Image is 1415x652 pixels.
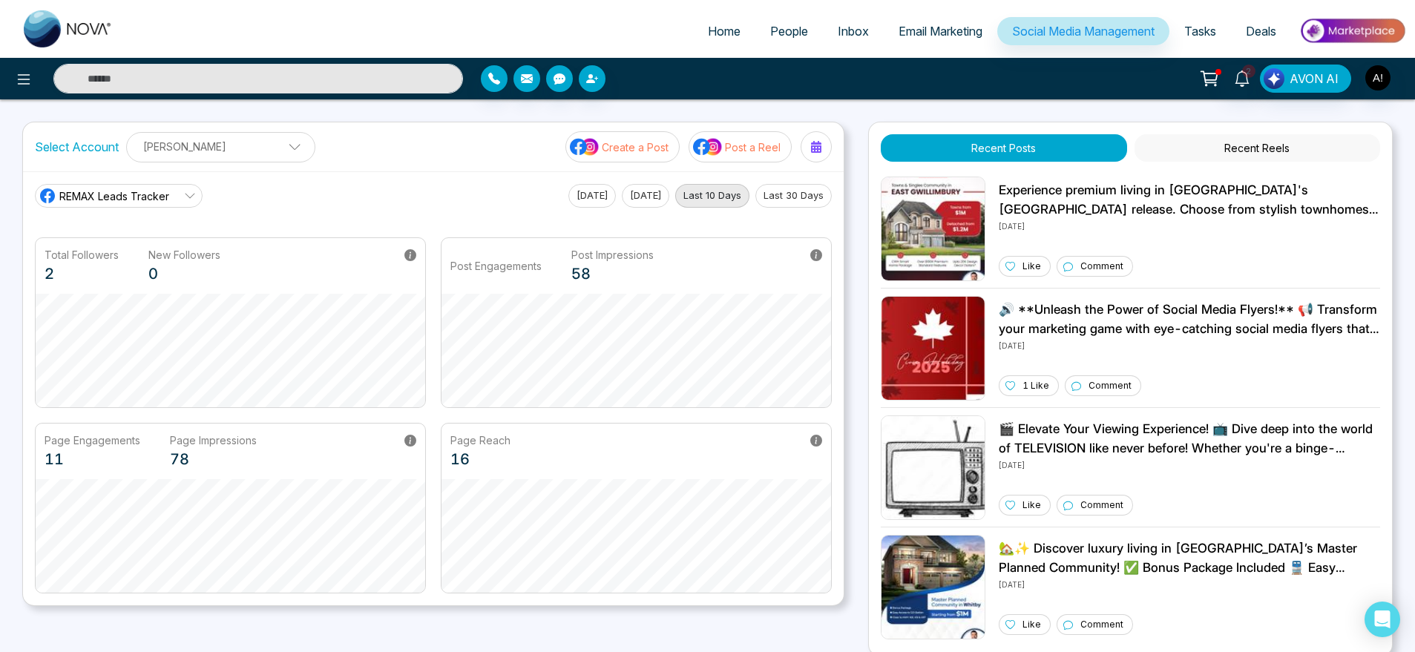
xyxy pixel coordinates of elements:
[1260,65,1351,93] button: AVON AI
[881,134,1126,162] button: Recent Posts
[148,247,220,263] p: New Followers
[755,17,823,45] a: People
[602,139,669,155] p: Create a Post
[1089,379,1132,392] p: Comment
[999,219,1380,232] p: [DATE]
[999,577,1380,590] p: [DATE]
[1365,65,1391,90] img: User Avatar
[45,247,119,263] p: Total Followers
[884,17,997,45] a: Email Marketing
[881,296,985,401] img: Unable to load img.
[675,184,749,208] button: Last 10 Days
[838,24,869,39] span: Inbox
[999,338,1380,352] p: [DATE]
[565,131,680,162] button: social-media-iconCreate a Post
[1242,65,1255,78] span: 2
[725,139,781,155] p: Post a Reel
[1299,14,1406,47] img: Market-place.gif
[1290,70,1339,88] span: AVON AI
[999,458,1380,471] p: [DATE]
[997,17,1169,45] a: Social Media Management
[568,184,616,208] button: [DATE]
[571,263,654,285] p: 58
[450,258,542,274] p: Post Engagements
[689,131,792,162] button: social-media-iconPost a Reel
[1365,602,1400,637] div: Open Intercom Messenger
[1184,24,1216,39] span: Tasks
[999,420,1380,458] p: 🎬 Elevate Your Viewing Experience! 📺 Dive deep into the world of TELEVISION like never before! Wh...
[755,184,832,208] button: Last 30 Days
[1080,260,1123,273] p: Comment
[170,448,257,470] p: 78
[881,177,985,281] img: Unable to load img.
[770,24,808,39] span: People
[1022,498,1041,512] p: Like
[823,17,884,45] a: Inbox
[899,24,982,39] span: Email Marketing
[1224,65,1260,90] a: 2
[1022,260,1041,273] p: Like
[450,448,510,470] p: 16
[1012,24,1155,39] span: Social Media Management
[59,188,169,204] span: REMAX Leads Tracker
[622,184,669,208] button: [DATE]
[1022,379,1049,392] p: 1 Like
[693,137,723,157] img: social-media-icon
[1080,618,1123,631] p: Comment
[170,432,257,448] p: Page Impressions
[1135,134,1380,162] button: Recent Reels
[45,448,140,470] p: 11
[24,10,113,47] img: Nova CRM Logo
[450,432,510,448] p: Page Reach
[999,300,1380,338] p: 🔊 **Unleash the Power of Social Media Flyers!** 📢 Transform your marketing game with eye-catching...
[1169,17,1231,45] a: Tasks
[45,263,119,285] p: 2
[571,247,654,263] p: Post Impressions
[1264,68,1284,89] img: Lead Flow
[881,415,985,520] img: Unable to load img.
[1080,498,1123,512] p: Comment
[999,539,1380,577] p: 🏡✨ Discover luxury living in [GEOGRAPHIC_DATA]’s Master Planned Community! ✅ Bonus Package Includ...
[1246,24,1276,39] span: Deals
[708,24,741,39] span: Home
[1022,618,1041,631] p: Like
[136,134,306,159] p: [PERSON_NAME]
[999,181,1380,219] p: Experience premium living in [GEOGRAPHIC_DATA]'s [GEOGRAPHIC_DATA] release. Choose from stylish t...
[881,535,985,639] img: Unable to load img.
[570,137,600,157] img: social-media-icon
[45,432,140,448] p: Page Engagements
[35,138,119,156] label: Select Account
[693,17,755,45] a: Home
[148,263,220,285] p: 0
[1231,17,1291,45] a: Deals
